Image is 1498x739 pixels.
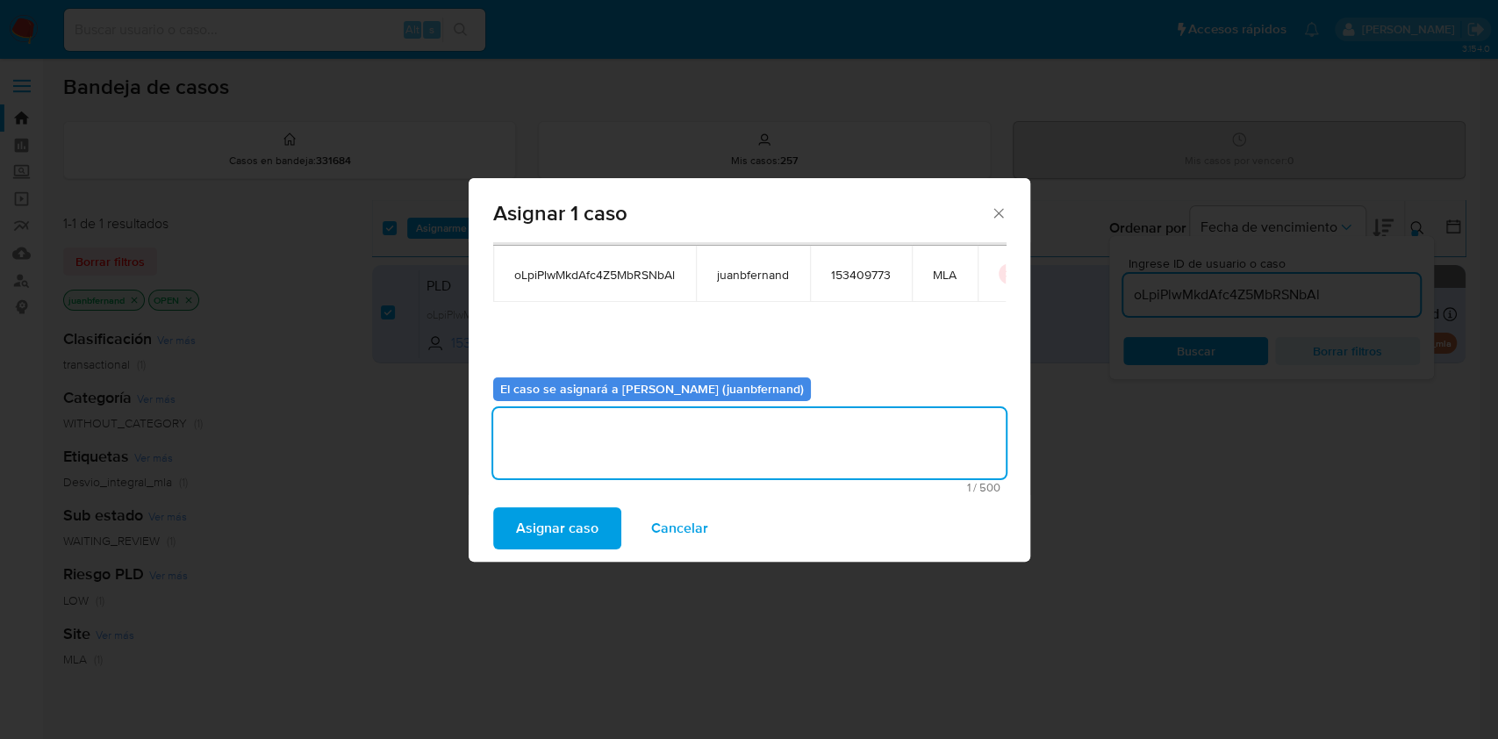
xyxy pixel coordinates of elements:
[498,482,1000,493] span: Máximo 500 caracteres
[651,509,708,548] span: Cancelar
[493,507,621,549] button: Asignar caso
[500,380,804,398] b: El caso se asignará a [PERSON_NAME] (juanbfernand)
[999,263,1020,284] button: icon-button
[717,267,789,283] span: juanbfernand
[514,267,675,283] span: oLpiPlwMkdAfc4Z5MbRSNbAl
[493,203,991,224] span: Asignar 1 caso
[469,178,1030,562] div: assign-modal
[990,204,1006,220] button: Cerrar ventana
[628,507,731,549] button: Cancelar
[831,267,891,283] span: 153409773
[516,509,598,548] span: Asignar caso
[933,267,957,283] span: MLA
